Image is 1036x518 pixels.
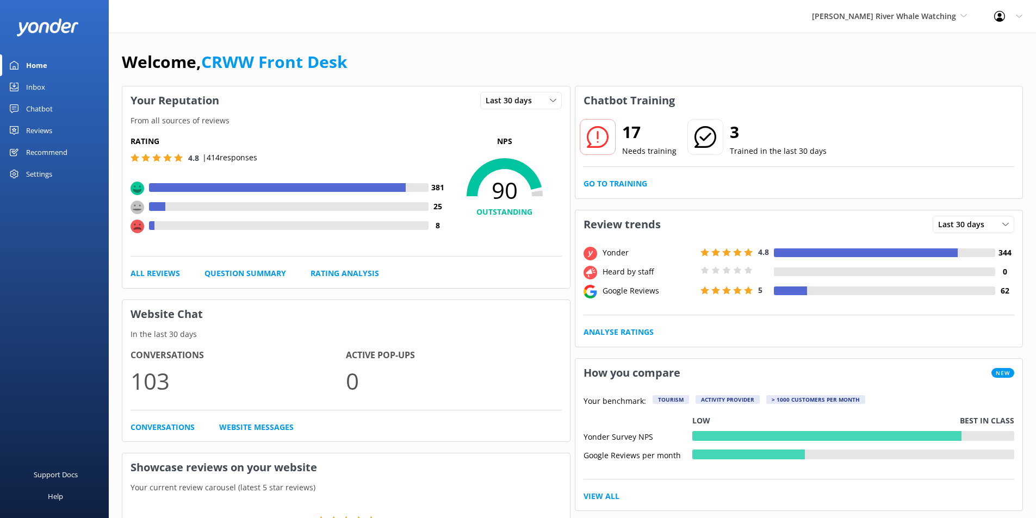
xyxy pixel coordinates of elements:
[188,153,199,163] span: 4.8
[122,49,348,75] h1: Welcome,
[219,421,294,433] a: Website Messages
[600,285,698,297] div: Google Reviews
[991,368,1014,378] span: New
[26,163,52,185] div: Settings
[584,178,647,190] a: Go to Training
[26,54,47,76] div: Home
[122,86,227,115] h3: Your Reputation
[122,115,570,127] p: From all sources of reviews
[429,220,448,232] h4: 8
[622,119,677,145] h2: 17
[575,86,683,115] h3: Chatbot Training
[995,247,1014,259] h4: 344
[448,135,562,147] p: NPS
[122,328,570,340] p: In the last 30 days
[131,267,180,279] a: All Reviews
[696,395,760,404] div: Activity Provider
[204,267,286,279] a: Question Summary
[584,326,654,338] a: Analyse Ratings
[26,120,52,141] div: Reviews
[311,267,379,279] a: Rating Analysis
[812,11,956,21] span: [PERSON_NAME] River Whale Watching
[575,359,688,387] h3: How you compare
[600,266,698,278] div: Heard by staff
[995,285,1014,297] h4: 62
[584,431,692,441] div: Yonder Survey NPS
[26,76,45,98] div: Inbox
[584,450,692,459] div: Google Reviews per month
[122,300,570,328] h3: Website Chat
[584,395,646,408] p: Your benchmark:
[429,182,448,194] h4: 381
[692,415,710,427] p: Low
[448,177,562,204] span: 90
[730,119,827,145] h2: 3
[758,247,769,257] span: 4.8
[429,201,448,213] h4: 25
[938,219,991,230] span: Last 30 days
[960,415,1014,427] p: Best in class
[131,135,448,147] h5: Rating
[131,348,346,363] h4: Conversations
[653,395,689,404] div: Tourism
[34,464,78,485] div: Support Docs
[758,285,762,295] span: 5
[766,395,865,404] div: > 1000 customers per month
[122,482,570,494] p: Your current review carousel (latest 5 star reviews)
[584,490,619,502] a: View All
[448,206,562,218] h4: OUTSTANDING
[48,485,63,507] div: Help
[346,363,561,399] p: 0
[600,247,698,259] div: Yonder
[201,51,348,73] a: CRWW Front Desk
[16,18,79,36] img: yonder-white-logo.png
[26,141,67,163] div: Recommend
[575,210,669,239] h3: Review trends
[131,421,195,433] a: Conversations
[622,145,677,157] p: Needs training
[346,348,561,363] h4: Active Pop-ups
[202,152,257,164] p: | 414 responses
[131,363,346,399] p: 103
[26,98,53,120] div: Chatbot
[730,145,827,157] p: Trained in the last 30 days
[995,266,1014,278] h4: 0
[122,453,570,482] h3: Showcase reviews on your website
[486,95,538,107] span: Last 30 days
